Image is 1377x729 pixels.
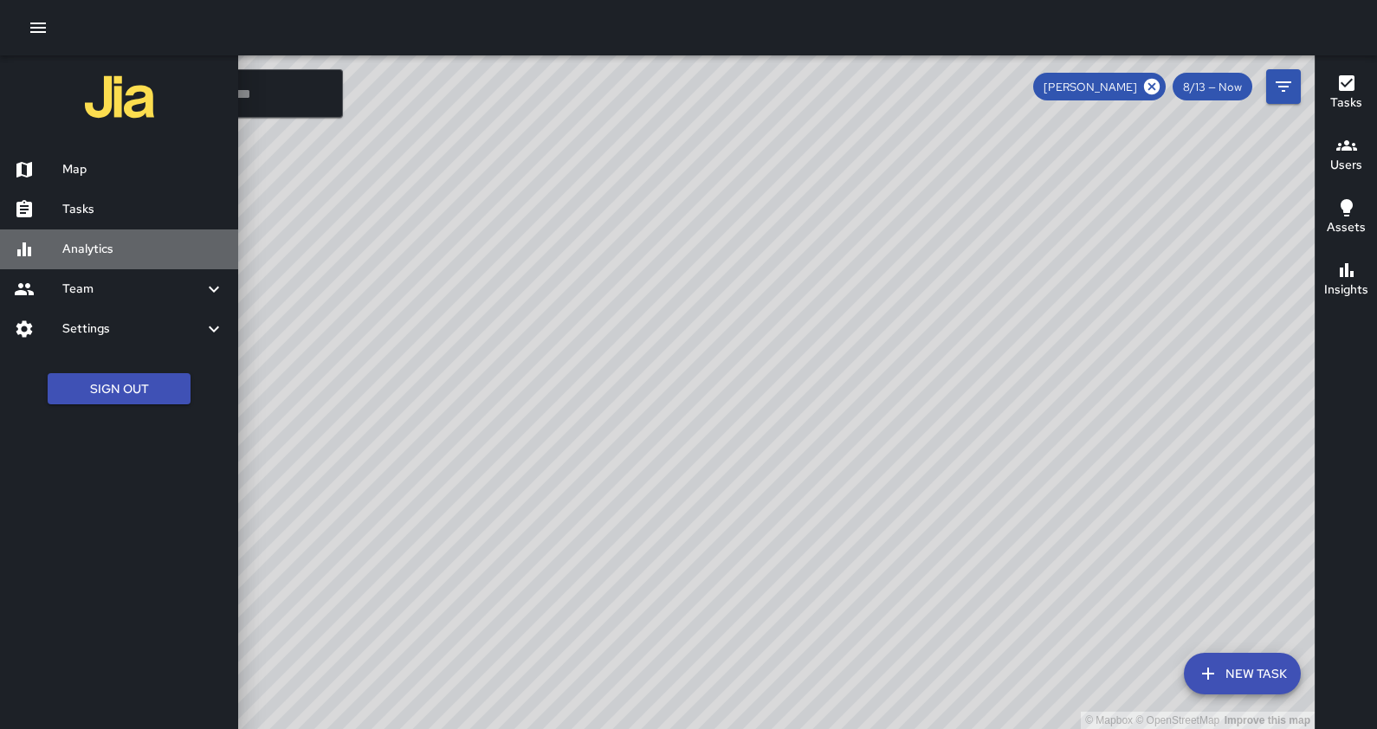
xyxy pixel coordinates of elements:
h6: Insights [1324,281,1368,300]
h6: Team [62,280,204,299]
img: jia-logo [85,62,154,132]
button: New Task [1184,653,1301,694]
h6: Users [1330,156,1362,175]
h6: Tasks [62,200,224,219]
h6: Tasks [1330,94,1362,113]
h6: Map [62,160,224,179]
h6: Assets [1327,218,1366,237]
h6: Analytics [62,240,224,259]
h6: Settings [62,319,204,339]
button: Sign Out [48,373,191,405]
